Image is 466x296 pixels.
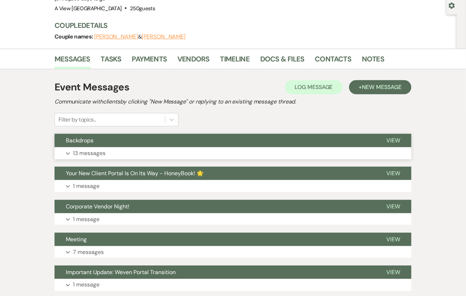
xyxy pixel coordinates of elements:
[375,233,411,246] button: View
[73,215,100,224] p: 1 message
[55,80,129,95] h1: Event Messages
[386,137,400,144] span: View
[132,53,167,69] a: Payments
[177,53,209,69] a: Vendors
[94,33,186,40] span: &
[66,203,129,210] span: Corporate Vendor Night!
[130,5,155,12] span: 250 guests
[55,53,90,69] a: Messages
[55,134,375,147] button: Backdrops
[73,280,100,290] p: 1 message
[55,33,94,40] span: Couple names:
[260,53,304,69] a: Docs & Files
[386,268,400,276] span: View
[362,53,384,69] a: Notes
[66,268,176,276] span: Important Update: Weven Portal Transition
[55,279,411,291] button: 1 message
[55,213,411,225] button: 1 message
[101,53,121,69] a: Tasks
[66,170,204,177] span: Your New Client Portal Is On Its Way - HoneyBook! 🌟
[375,134,411,147] button: View
[315,53,352,69] a: Contacts
[55,233,375,246] button: Meeting
[375,200,411,213] button: View
[73,182,100,191] p: 1 message
[375,167,411,180] button: View
[55,167,375,180] button: Your New Client Portal Is On Its Way - HoneyBook! 🌟
[55,97,411,106] h2: Communicate with clients by clicking "New Message" or replying to an existing message thread.
[349,80,411,94] button: +New Message
[386,203,400,210] span: View
[295,83,333,91] span: Log Message
[55,180,411,192] button: 1 message
[55,20,450,30] h3: Couple Details
[55,5,122,12] span: A View [GEOGRAPHIC_DATA]
[362,83,402,91] span: New Message
[386,236,400,243] span: View
[55,246,411,258] button: 7 messages
[73,149,106,158] p: 13 messages
[142,34,186,40] button: [PERSON_NAME]
[375,266,411,279] button: View
[285,80,343,94] button: Log Message
[449,2,455,8] button: Open lead details
[55,147,411,159] button: 13 messages
[58,116,96,124] div: Filter by topics...
[55,200,375,213] button: Corporate Vendor Night!
[386,170,400,177] span: View
[220,53,250,69] a: Timeline
[55,266,375,279] button: Important Update: Weven Portal Transition
[66,236,87,243] span: Meeting
[94,34,138,40] button: [PERSON_NAME]
[73,248,104,257] p: 7 messages
[66,137,93,144] span: Backdrops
